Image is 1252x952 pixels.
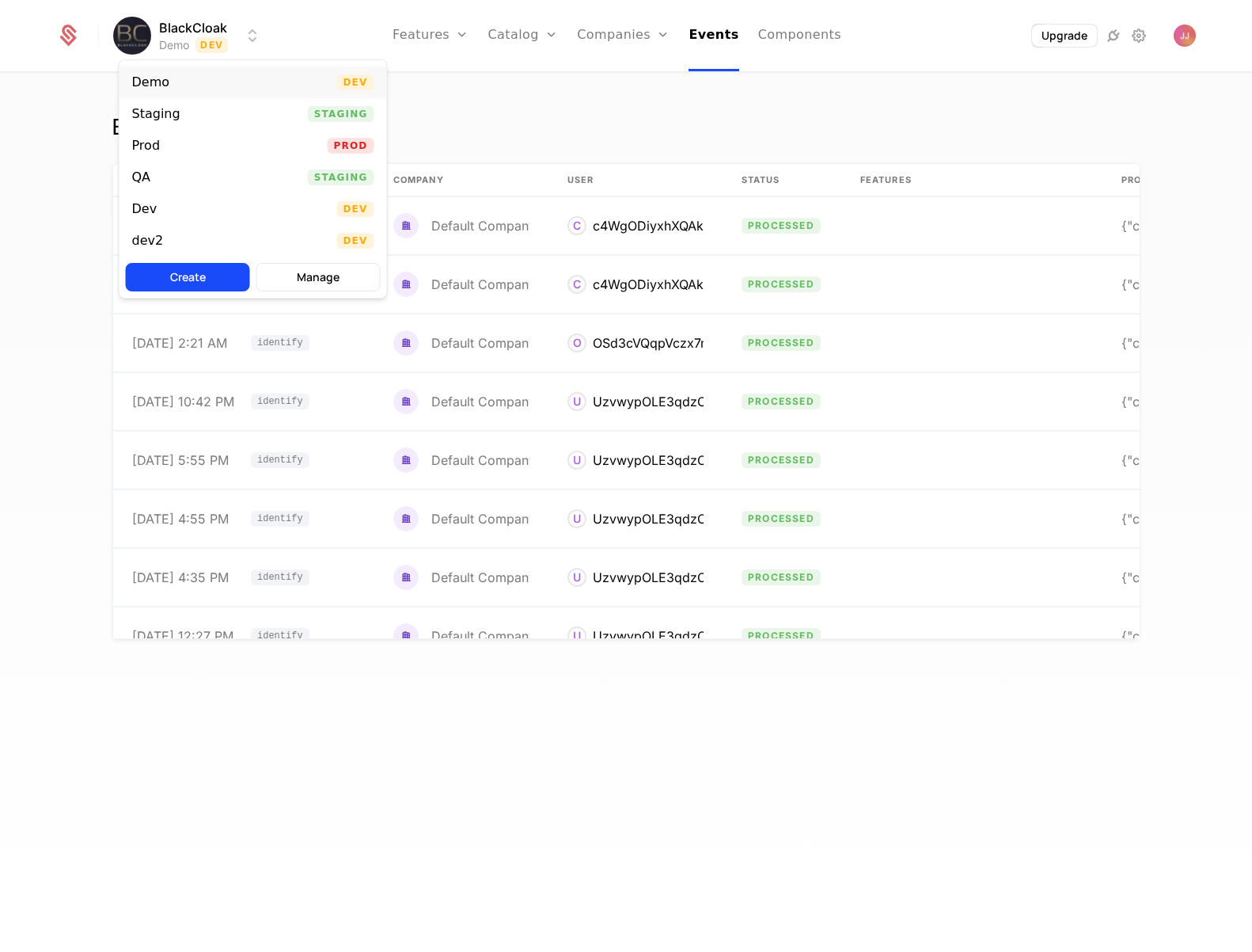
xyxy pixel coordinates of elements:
div: dev2 [132,234,164,247]
div: Dev [132,203,157,215]
span: Dev [336,233,374,249]
button: Manage [256,263,381,291]
span: Prod [328,138,374,154]
div: QA [132,171,151,184]
div: Staging [132,108,180,120]
button: Create [126,263,250,291]
span: Staging [308,106,374,122]
div: Demo [132,76,170,89]
div: Prod [132,139,161,152]
span: Dev [336,201,374,217]
div: Select environment [119,59,388,299]
span: Dev [336,74,374,90]
span: Staging [308,169,374,185]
